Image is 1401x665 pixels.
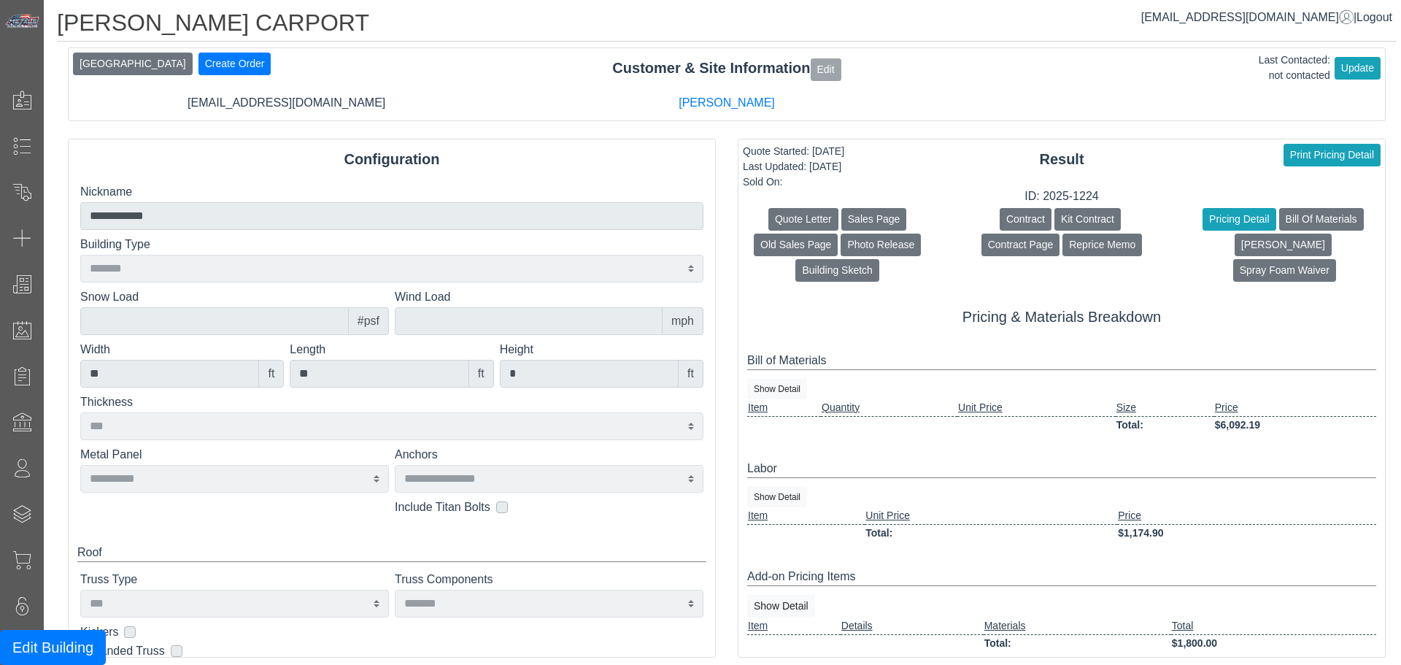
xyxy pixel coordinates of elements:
label: Nickname [80,183,703,201]
td: Unit Price [865,507,1117,525]
td: Details [841,618,984,635]
button: Contract Page [981,234,1060,256]
div: Customer & Site Information [69,57,1385,80]
button: Edit [811,58,841,81]
td: $6,092.19 [1214,416,1376,434]
label: Truss Type [80,571,389,588]
div: ft [258,360,284,388]
td: Materials [984,618,1171,635]
button: Quote Letter [768,208,838,231]
td: $1,174.90 [1117,524,1376,542]
td: Item [747,507,865,525]
a: [PERSON_NAME] [679,96,775,109]
label: Height [500,341,703,358]
div: Roof [77,544,706,562]
h5: Pricing & Materials Breakdown [747,308,1376,326]
span: Logout [1356,11,1392,23]
label: Wind Load [395,288,703,306]
label: Width [80,341,284,358]
label: Metal Panel [80,446,389,464]
button: [GEOGRAPHIC_DATA] [73,53,193,75]
div: Last Contacted: not contacted [1259,53,1330,83]
div: Last Updated: [DATE] [743,159,844,174]
div: ft [468,360,494,388]
button: Spray Foam Waiver [1233,259,1336,282]
button: Show Detail [747,487,807,507]
td: Price [1214,399,1376,417]
td: Item [747,618,841,635]
button: Update [1335,57,1381,80]
button: [PERSON_NAME] [1235,234,1332,256]
button: Sales Page [841,208,907,231]
div: Sold On: [743,174,844,190]
label: Building Type [80,236,703,253]
button: Photo Release [841,234,921,256]
button: Building Sketch [795,259,879,282]
td: Total: [984,634,1171,652]
td: Item [747,399,821,417]
div: Quote Started: [DATE] [743,144,844,159]
h1: [PERSON_NAME] CARPORT [57,9,1397,42]
label: Kickers [80,623,118,641]
button: Contract [1000,208,1051,231]
div: Labor [747,460,1376,478]
td: Quantity [821,399,957,417]
div: | [1141,9,1392,26]
button: Bill Of Materials [1279,208,1364,231]
a: [EMAIL_ADDRESS][DOMAIN_NAME] [1141,11,1354,23]
td: Total: [865,524,1117,542]
button: Pricing Detail [1203,208,1275,231]
img: Metals Direct Inc Logo [4,13,41,29]
button: Kit Contract [1054,208,1121,231]
label: Thickness [80,393,703,411]
td: Total [1171,618,1376,635]
div: ID: 2025-1224 [738,188,1385,205]
button: Old Sales Page [754,234,838,256]
div: ft [678,360,703,388]
div: mph [662,307,703,335]
label: Include Titan Bolts [395,499,490,516]
div: Bill of Materials [747,352,1376,370]
button: Print Pricing Detail [1284,144,1381,166]
td: $1,800.00 [1171,634,1376,652]
label: Expanded Truss [80,642,165,660]
td: Total: [1116,416,1214,434]
div: Add-on Pricing Items [747,568,1376,586]
button: Show Detail [747,379,807,399]
label: Snow Load [80,288,389,306]
td: Unit Price [957,399,1116,417]
button: Show Detail [747,595,815,618]
label: Length [290,341,493,358]
button: Create Order [198,53,271,75]
button: Reprice Memo [1062,234,1142,256]
label: Anchors [395,446,703,464]
div: [EMAIL_ADDRESS][DOMAIN_NAME] [66,94,506,112]
label: Truss Components [395,571,703,588]
td: Size [1116,399,1214,417]
div: Result [738,148,1385,170]
td: Price [1117,507,1376,525]
div: Configuration [69,148,715,170]
div: #psf [348,307,389,335]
